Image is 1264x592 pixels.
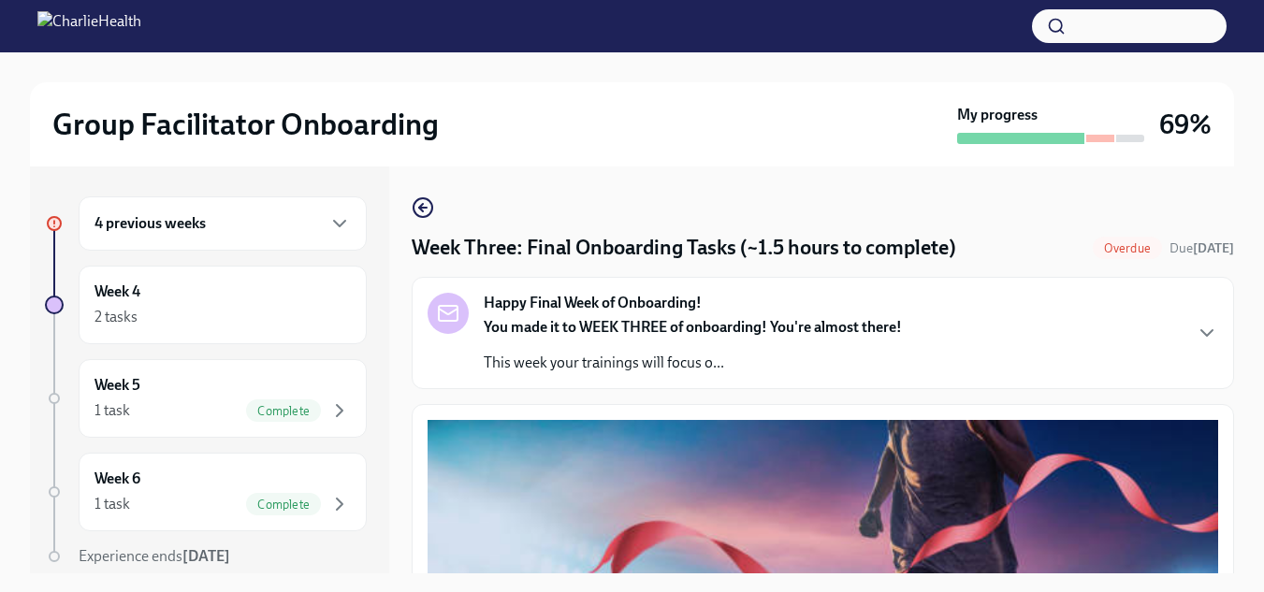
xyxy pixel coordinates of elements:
[94,307,138,327] div: 2 tasks
[52,106,439,143] h2: Group Facilitator Onboarding
[94,375,140,396] h6: Week 5
[246,498,321,512] span: Complete
[79,547,230,565] span: Experience ends
[45,453,367,531] a: Week 61 taskComplete
[412,234,956,262] h4: Week Three: Final Onboarding Tasks (~1.5 hours to complete)
[1193,240,1234,256] strong: [DATE]
[484,353,902,373] p: This week your trainings will focus o...
[79,196,367,251] div: 4 previous weeks
[94,213,206,234] h6: 4 previous weeks
[45,266,367,344] a: Week 42 tasks
[1093,241,1162,255] span: Overdue
[1170,239,1234,257] span: September 21st, 2025 10:00
[246,404,321,418] span: Complete
[484,293,702,313] strong: Happy Final Week of Onboarding!
[1159,108,1212,141] h3: 69%
[182,547,230,565] strong: [DATE]
[94,282,140,302] h6: Week 4
[1170,240,1234,256] span: Due
[45,359,367,438] a: Week 51 taskComplete
[37,11,141,41] img: CharlieHealth
[957,105,1038,125] strong: My progress
[484,318,902,336] strong: You made it to WEEK THREE of onboarding! You're almost there!
[94,494,130,514] div: 1 task
[94,469,140,489] h6: Week 6
[94,400,130,421] div: 1 task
